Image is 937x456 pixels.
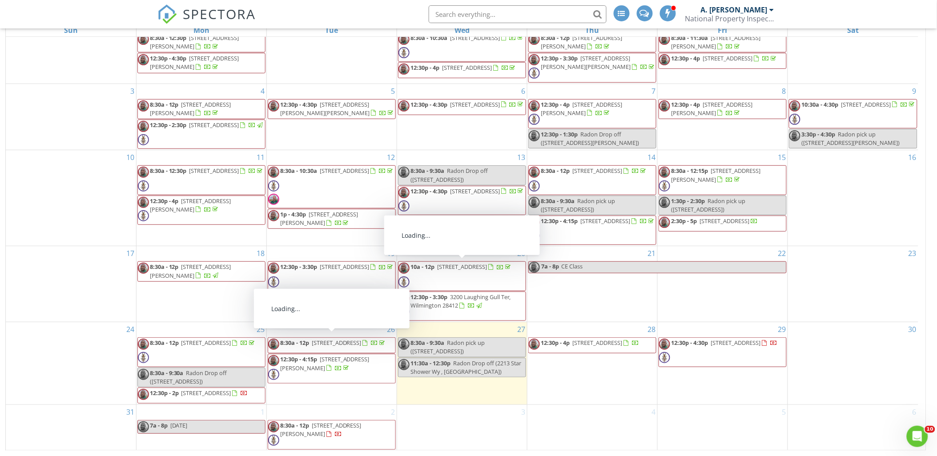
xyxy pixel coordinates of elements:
[398,359,410,370] img: screenshot_20230829_at_2.32.44_pm.png
[659,34,670,45] img: screenshot_20230829_at_2.32.44_pm.png
[150,389,248,397] a: 12:30p - 2p [STREET_ADDRESS]
[268,167,279,178] img: screenshot_20230829_at_2.32.44_pm.png
[398,64,410,75] img: screenshot_20230829_at_2.32.44_pm.png
[138,34,149,45] img: screenshot_20230829_at_2.32.44_pm.png
[671,100,752,117] span: [STREET_ADDRESS][PERSON_NAME]
[907,246,918,260] a: Go to August 23, 2025
[410,293,511,309] span: 3200 Laughing Gull Ter, Wilmington 28412
[259,405,266,419] a: Go to September 1, 2025
[150,167,187,175] span: 8:30a - 12:30p
[541,217,578,225] span: 12:30p - 4:15p
[138,389,149,400] img: screenshot_20230829_at_2.32.44_pm.png
[268,165,396,208] a: 8:30a - 10:30a [STREET_ADDRESS]
[266,17,397,84] td: Go to July 29, 2025
[157,12,256,31] a: SPECTORA
[150,263,231,279] a: 8:30a - 12p [STREET_ADDRESS][PERSON_NAME]
[268,194,279,205] img: dave_fox.jpg
[280,210,358,227] span: [STREET_ADDRESS][PERSON_NAME]
[136,150,266,246] td: Go to August 11, 2025
[410,217,491,233] span: Radon Drop off ([STREET_ADDRESS])
[410,339,485,355] span: Radon pick up ([STREET_ADDRESS])
[658,322,788,405] td: Go to August 29, 2025
[529,197,540,208] img: screenshot_20230829_at_2.32.44_pm.png
[150,100,231,117] span: [STREET_ADDRESS][PERSON_NAME]
[280,263,395,271] a: 12:30p - 3:30p [STREET_ADDRESS]
[410,293,447,301] span: 12:30p - 3:30p
[137,388,265,404] a: 12:30p - 2p [STREET_ADDRESS]
[789,100,800,112] img: screenshot_20230829_at_2.32.44_pm.png
[125,405,136,419] a: Go to August 31, 2025
[268,276,279,288] img: termitevectorillustration88588236.jpg
[529,167,540,178] img: screenshot_20230829_at_2.32.44_pm.png
[137,261,265,281] a: 8:30a - 12p [STREET_ADDRESS][PERSON_NAME]
[280,210,358,227] a: 1p - 4:30p [STREET_ADDRESS][PERSON_NAME]
[515,322,527,336] a: Go to August 27, 2025
[397,150,527,246] td: Go to August 13, 2025
[138,134,149,145] img: termitevectorillustration88588236.jpg
[450,100,500,108] span: [STREET_ADDRESS]
[150,54,187,62] span: 12:30p - 4:30p
[389,84,397,98] a: Go to August 5, 2025
[136,17,266,84] td: Go to July 28, 2025
[528,337,656,353] a: 12:30p - 4p [STREET_ADDRESS]
[138,197,149,208] img: screenshot_20230829_at_2.32.44_pm.png
[138,54,149,65] img: screenshot_20230829_at_2.32.44_pm.png
[541,339,639,347] a: 12:30p - 4p [STREET_ADDRESS]
[398,293,410,304] img: screenshot_20230829_at_2.32.44_pm.png
[515,150,527,164] a: Go to August 13, 2025
[6,246,136,322] td: Go to August 17, 2025
[671,54,778,62] a: 12:30p - 4p [STREET_ADDRESS]
[528,32,656,52] a: 8:30a - 12p [STREET_ADDRESS][PERSON_NAME]
[541,262,559,273] span: 7a - 8p
[410,34,525,42] a: 8:30a - 10:30a [STREET_ADDRESS]
[528,165,656,195] a: 8:30a - 12p [STREET_ADDRESS]
[189,167,239,175] span: [STREET_ADDRESS]
[398,339,410,350] img: screenshot_20230829_at_2.32.44_pm.png
[259,84,266,98] a: Go to August 4, 2025
[541,54,578,62] span: 12:30p - 3:30p
[801,130,900,147] span: Radon pick up ([STREET_ADDRESS][PERSON_NAME])
[776,150,788,164] a: Go to August 15, 2025
[646,150,657,164] a: Go to August 14, 2025
[150,54,239,71] a: 12:30p - 4:30p [STREET_ADDRESS][PERSON_NAME]
[659,53,787,69] a: 12:30p - 4p [STREET_ADDRESS]
[788,150,918,246] td: Go to August 16, 2025
[268,337,396,353] a: 8:30a - 12p [STREET_ADDRESS]
[137,32,265,52] a: 8:30a - 12:30p [STREET_ADDRESS][PERSON_NAME]
[268,369,279,380] img: termitevectorillustration88588236.jpg
[450,187,500,195] span: [STREET_ADDRESS]
[138,369,149,380] img: screenshot_20230829_at_2.32.44_pm.png
[398,100,410,112] img: screenshot_20230829_at_2.32.44_pm.png
[671,100,700,108] span: 12:30p - 4p
[801,100,838,108] span: 10:30a - 4:30p
[398,292,526,321] a: 12:30p - 3:30p 3200 Laughing Gull Ter, Wilmington 28412
[453,24,471,36] a: Wednesday
[788,17,918,84] td: Go to August 2, 2025
[529,100,540,112] img: screenshot_20230829_at_2.32.44_pm.png
[789,99,917,128] a: 10:30a - 4:30p [STREET_ADDRESS]
[700,217,749,225] span: [STREET_ADDRESS]
[659,32,787,52] a: 8:30a - 11:30a [STREET_ADDRESS][PERSON_NAME]
[137,99,265,119] a: 8:30a - 12p [STREET_ADDRESS][PERSON_NAME]
[846,24,861,36] a: Saturday
[138,210,149,221] img: termitevectorillustration88588236.jpg
[646,246,657,260] a: Go to August 21, 2025
[266,405,397,451] td: Go to September 2, 2025
[280,100,395,117] a: 12:30p - 4:30p [STREET_ADDRESS][PERSON_NAME][PERSON_NAME]
[150,34,239,50] a: 8:30a - 12:30p [STREET_ADDRESS][PERSON_NAME]
[671,217,697,225] span: 2:30p - 5p
[671,100,752,117] a: 12:30p - 4p [STREET_ADDRESS][PERSON_NAME]
[650,84,657,98] a: Go to August 7, 2025
[671,197,705,205] span: 1:30p - 2:30p
[323,24,340,36] a: Tuesday
[150,197,231,213] a: 12:30p - 4p [STREET_ADDRESS][PERSON_NAME]
[268,99,396,119] a: 12:30p - 4:30p [STREET_ADDRESS][PERSON_NAME][PERSON_NAME]
[671,167,760,183] span: [STREET_ADDRESS][PERSON_NAME]
[312,339,362,347] span: [STREET_ADDRESS]
[397,246,527,322] td: Go to August 20, 2025
[398,32,526,62] a: 8:30a - 10:30a [STREET_ADDRESS]
[671,34,760,50] a: 8:30a - 11:30a [STREET_ADDRESS][PERSON_NAME]
[410,263,512,271] a: 10a - 12p [STREET_ADDRESS]
[125,322,136,336] a: Go to August 24, 2025
[189,121,239,129] span: [STREET_ADDRESS]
